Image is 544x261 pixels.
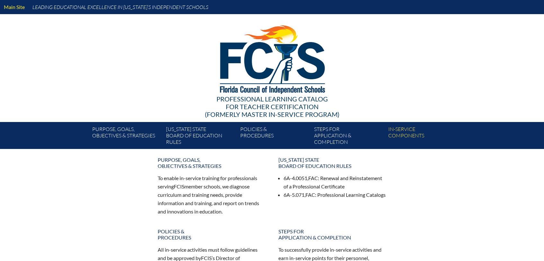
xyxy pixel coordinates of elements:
span: FAC [308,175,318,181]
a: In-servicecomponents [386,125,460,149]
a: Steps forapplication & completion [311,125,385,149]
p: To enable in-service training for professionals serving member schools, we diagnose curriculum an... [158,174,266,215]
a: Policies &Procedures [238,125,311,149]
li: 6A-5.071, : Professional Learning Catalogs [284,191,386,199]
a: Main Site [1,3,27,11]
span: FCIS [174,183,184,189]
a: Purpose, goals,objectives & strategies [90,125,163,149]
li: 6A-4.0051, : Renewal and Reinstatement of a Professional Certificate [284,174,386,191]
a: [US_STATE] StateBoard of Education rules [163,125,237,149]
span: FAC [305,192,315,198]
span: for Teacher Certification [226,103,319,110]
a: [US_STATE] StateBoard of Education rules [275,154,390,171]
span: FCIS [201,255,212,261]
a: Policies &Procedures [154,226,269,243]
a: Purpose, goals,objectives & strategies [154,154,269,171]
div: Professional Learning Catalog (formerly Master In-service Program) [87,95,457,118]
img: FCISlogo221.eps [206,14,338,102]
a: Steps forapplication & completion [275,226,390,243]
